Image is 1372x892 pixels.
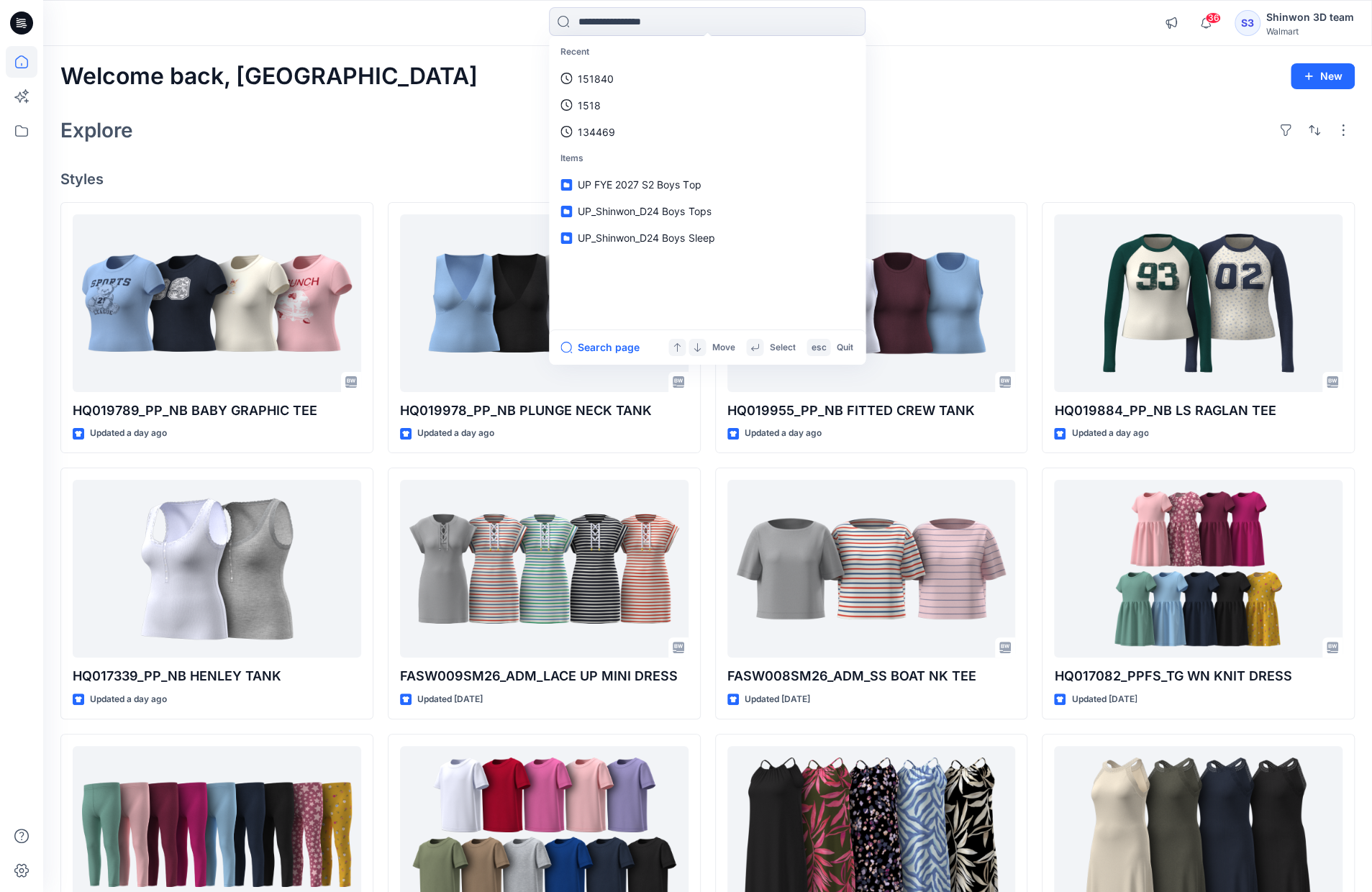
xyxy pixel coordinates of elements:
a: UP_Shinwon_D24 Boys Sleep [552,224,863,251]
a: FASW008SM26_ADM_SS BOAT NK TEE [727,480,1016,657]
p: FASW008SM26_ADM_SS BOAT NK TEE [727,666,1016,686]
p: HQ017082_PPFS_TG WN KNIT DRESS [1054,666,1343,686]
a: UP FYE 2027 S2 Boys Top [552,171,863,198]
p: Recent [552,39,863,65]
p: Move [712,340,735,355]
p: Updated [DATE] [745,692,810,707]
p: Updated a day ago [417,426,494,441]
p: 151840 [578,71,614,86]
p: HQ019789_PP_NB BABY GRAPHIC TEE [73,401,361,421]
p: Quit [836,340,853,355]
p: HQ019955_PP_NB FITTED CREW TANK [727,401,1016,421]
a: 134469 [552,119,863,145]
p: 1518 [578,98,601,113]
button: New [1291,63,1355,89]
h4: Styles [60,170,1355,188]
p: HQ019884_PP_NB LS RAGLAN TEE [1054,401,1343,421]
h2: Explore [60,119,133,142]
a: HQ017339_PP_NB HENLEY TANK [73,480,361,657]
a: UP_Shinwon_D24 Boys Tops [552,198,863,224]
a: HQ017082_PPFS_TG WN KNIT DRESS [1054,480,1343,657]
p: HQ019978_PP_NB PLUNGE NECK TANK [400,401,689,421]
p: esc [811,340,826,355]
p: Items [552,145,863,172]
p: Updated a day ago [1071,426,1148,441]
a: HQ019955_PP_NB FITTED CREW TANK [727,214,1016,392]
a: FASW009SM26_ADM_LACE UP MINI DRESS [400,480,689,657]
div: Shinwon 3D team [1266,9,1354,26]
p: Updated a day ago [90,426,167,441]
a: HQ019978_PP_NB PLUNGE NECK TANK [400,214,689,392]
p: HQ017339_PP_NB HENLEY TANK [73,666,361,686]
p: Updated [DATE] [417,692,483,707]
span: UP_Shinwon_D24 Boys Tops [578,205,711,217]
div: Walmart [1266,26,1354,37]
a: HQ019884_PP_NB LS RAGLAN TEE [1054,214,1343,392]
p: Select [769,340,795,355]
span: UP_Shinwon_D24 Boys Sleep [578,232,714,244]
h2: Welcome back, [GEOGRAPHIC_DATA] [60,63,478,90]
a: HQ019789_PP_NB BABY GRAPHIC TEE [73,214,361,392]
p: Updated [DATE] [1071,692,1137,707]
div: S3 [1235,10,1260,36]
a: 1518 [552,92,863,119]
p: 134469 [578,124,615,140]
span: 36 [1205,12,1221,24]
p: FASW009SM26_ADM_LACE UP MINI DRESS [400,666,689,686]
a: 151840 [552,65,863,92]
span: UP FYE 2027 S2 Boys Top [578,178,701,191]
p: Updated a day ago [90,692,167,707]
p: Updated a day ago [745,426,822,441]
button: Search page [560,339,640,356]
